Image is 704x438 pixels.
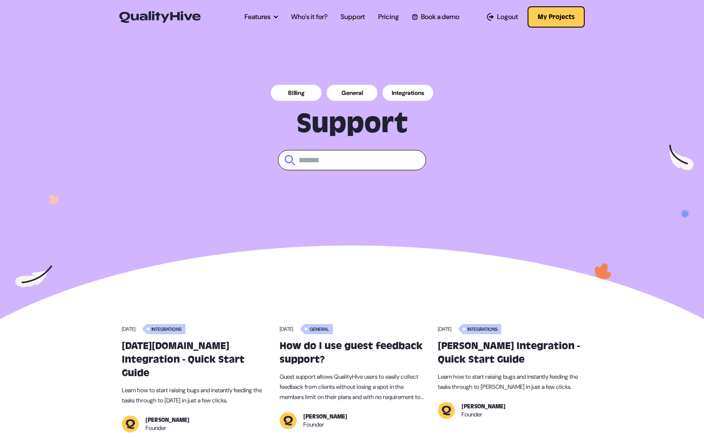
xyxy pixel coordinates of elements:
[438,326,451,333] time: [DATE]
[308,324,333,334] span: General
[122,416,139,432] img: Harry Robinson
[122,326,135,333] time: [DATE]
[341,12,365,22] a: Support
[327,85,377,101] a: General
[466,324,501,334] span: Integrations
[280,371,424,402] p: Guest support allows QualityHive users to easily collect feedback from clients without losing a s...
[122,339,266,380] h3: [DATE][DOMAIN_NAME] Integration - Quick Start Guide
[497,12,518,22] span: Logout
[462,410,506,418] p: Founder
[119,11,201,23] img: QualityHive - Bug Tracking Tool
[245,12,278,22] a: Features
[438,402,455,419] img: Harry Robinson
[146,424,190,432] p: Founder
[462,403,506,410] p: [PERSON_NAME]
[412,12,459,22] a: Book a demo
[122,324,266,432] a: [DATE]Integrations[DATE][DOMAIN_NAME] Integration - Quick Start GuideLearn how to start raising b...
[303,421,347,428] p: Founder
[280,324,424,429] a: [DATE]GeneralHow do I use guest feedback support?Guest support allows QualityHive users to easily...
[280,412,297,429] img: Harry Robinson
[122,385,266,405] p: Learn how to start raising bugs and instantly feeding the tasks through to [DATE] in just a few c...
[280,339,424,366] h3: How do I use guest feedback support?
[271,85,322,101] a: Billing
[487,12,518,22] a: Logout
[280,326,293,333] time: [DATE]
[303,413,347,421] p: [PERSON_NAME]
[150,324,185,334] span: Integrations
[291,12,327,22] a: Who's it for?
[122,108,582,140] h1: Support
[382,85,433,101] a: Integrations
[412,14,418,19] img: Book a QualityHive Demo
[438,324,582,419] a: [DATE]Integrations[PERSON_NAME] Integration - Quick Start GuideLearn how to start raising bugs an...
[528,6,585,28] button: My Projects
[438,371,582,392] p: Learn how to start raising bugs and instantly feeding the tasks through to [PERSON_NAME] in just ...
[146,416,190,424] p: [PERSON_NAME]
[378,12,399,22] a: Pricing
[438,339,582,366] h3: [PERSON_NAME] Integration - Quick Start Guide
